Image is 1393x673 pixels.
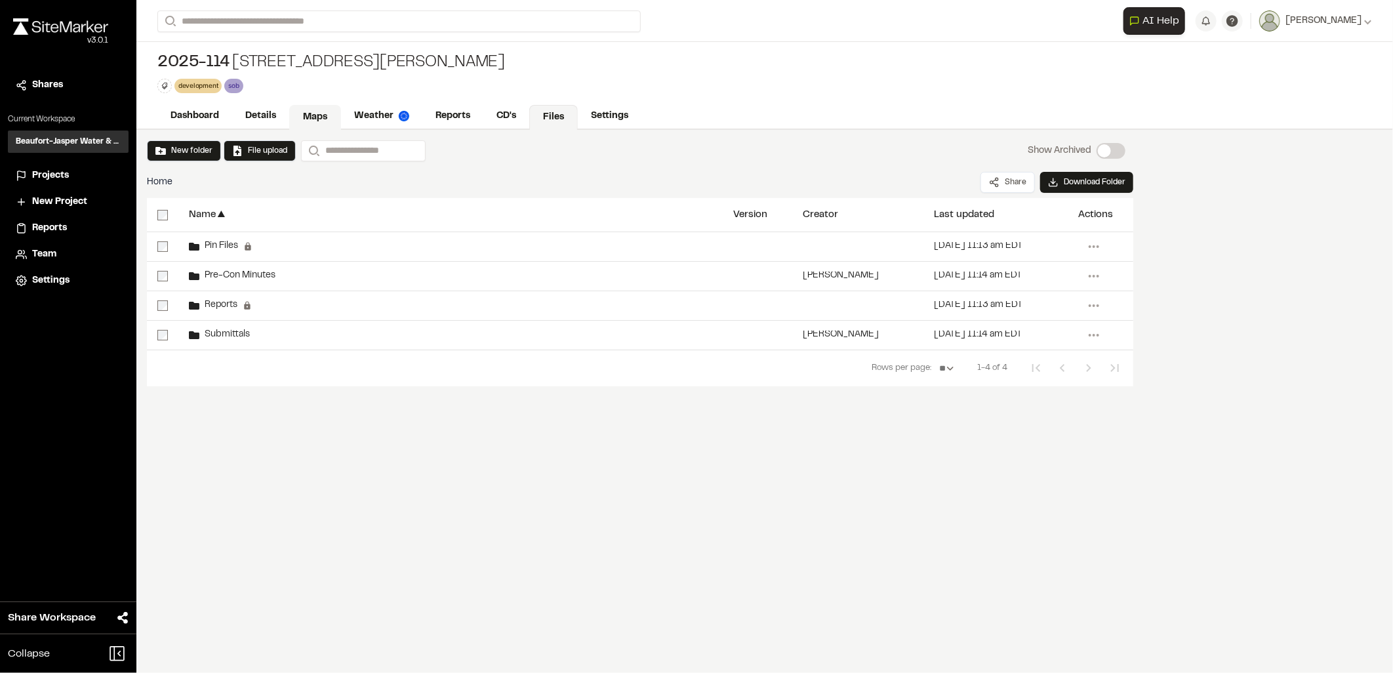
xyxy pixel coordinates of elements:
button: Open AI Assistant [1123,7,1185,35]
div: Version [733,210,767,220]
button: Edit Tags [157,79,172,93]
button: Share [980,172,1035,193]
div: Submittals [189,330,250,340]
div: Creator [803,210,838,220]
button: Next Page [1076,355,1102,381]
span: Pin Files [199,242,238,251]
nav: breadcrumb [147,175,172,190]
div: [STREET_ADDRESS][PERSON_NAME] [157,52,505,73]
a: Reports [16,221,121,235]
span: Settings [32,274,70,288]
div: Pre-Con Minutes [189,271,275,281]
div: [DATE] 11:13 am EDT [934,301,1022,310]
button: File upload [224,140,296,161]
p: Current Workspace [8,113,129,125]
input: select-row-80b8e6c8b725527fecd5 [157,241,168,252]
button: Search [157,10,181,32]
a: Settings [16,274,121,288]
img: rebrand.png [13,18,108,35]
img: precipai.png [399,111,409,121]
span: ▲ [216,209,227,221]
a: Files [529,105,578,130]
img: User [1259,10,1280,31]
span: Share Workspace [8,610,96,626]
span: Submittals [199,331,250,339]
div: Reports [189,300,252,311]
a: New Project [16,195,121,209]
a: Reports [422,104,483,129]
div: [PERSON_NAME] [803,272,879,280]
button: New folder [147,140,221,161]
button: First Page [1023,355,1049,381]
span: Projects [32,169,69,183]
input: select-row-9627c4b47468808e0b12 [157,271,168,281]
span: Rows per page: [872,362,931,375]
a: Projects [16,169,121,183]
a: Shares [16,78,121,92]
input: select-row-cda82b64b4bd9ad3101a [157,300,168,311]
div: Oh geez...please don't... [13,35,108,47]
div: [PERSON_NAME] [803,331,879,339]
span: Collapse [8,646,50,662]
button: Last Page [1102,355,1128,381]
button: Download Folder [1040,172,1133,193]
p: Show Archived [1028,144,1091,158]
button: Search [301,140,325,161]
div: [DATE] 11:13 am EDT [934,242,1022,251]
div: [DATE] 11:14 am EDT [934,331,1022,339]
span: 2025-114 [157,52,230,73]
a: Maps [289,105,341,130]
div: Actions [1078,210,1113,220]
button: New folder [155,145,212,157]
span: 1-4 of 4 [977,362,1007,375]
span: Reports [32,221,67,235]
select: Rows per page: [934,356,961,382]
a: Team [16,247,121,262]
span: Shares [32,78,63,92]
span: Team [32,247,56,262]
div: Last updated [934,210,994,220]
button: [PERSON_NAME] [1259,10,1372,31]
a: CD's [483,104,529,129]
div: select-all-rowsName▲VersionCreatorLast updatedActionsselect-row-80b8e6c8b725527fecd5Pin Files[DAT... [147,198,1133,395]
span: Home [147,175,172,190]
span: Pre-Con Minutes [199,272,275,280]
div: Name [189,210,216,220]
div: Pin Files [189,241,252,252]
input: select-row-2ba0cfaa3aee08cc9a07 [157,330,168,340]
a: Dashboard [157,104,232,129]
a: Weather [341,104,422,129]
div: sob [224,79,243,92]
span: AI Help [1142,13,1179,29]
span: [PERSON_NAME] [1285,14,1362,28]
button: File upload [232,145,287,157]
h3: Beaufort-Jasper Water & Sewer Authority [16,136,121,148]
span: Reports [199,301,237,310]
input: select-all-rows [157,210,168,220]
button: Previous Page [1049,355,1076,381]
div: development [174,79,222,92]
span: New Project [32,195,87,209]
a: Details [232,104,289,129]
a: Settings [578,104,641,129]
div: Open AI Assistant [1123,7,1190,35]
div: [DATE] 11:14 am EDT [934,272,1022,280]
